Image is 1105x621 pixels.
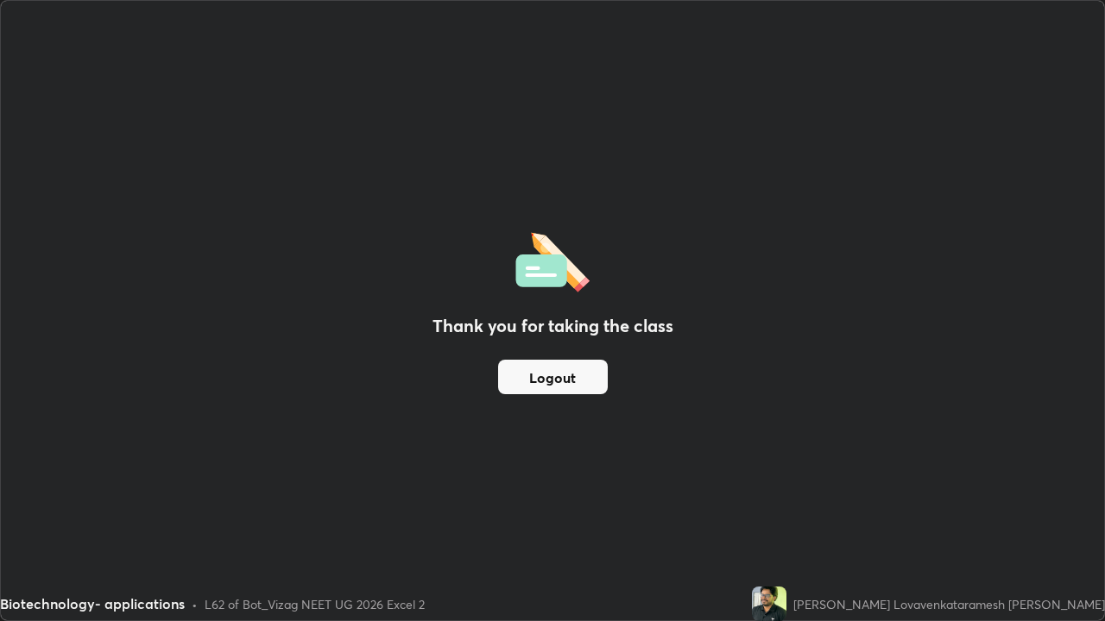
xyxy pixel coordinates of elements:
div: • [192,595,198,613]
div: L62 of Bot_Vizag NEET UG 2026 Excel 2 [205,595,425,613]
h2: Thank you for taking the class [433,313,673,339]
div: [PERSON_NAME] Lovavenkataramesh [PERSON_NAME] [793,595,1105,613]
img: 0ee1ce0a70734d8d84f972b22cf13d55.jpg [752,586,786,621]
img: offlineFeedback.1438e8b3.svg [515,227,590,292]
button: Logout [498,360,608,394]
